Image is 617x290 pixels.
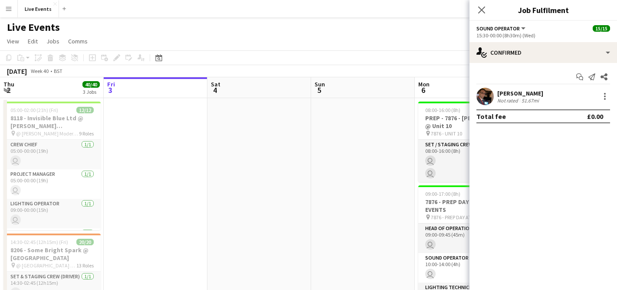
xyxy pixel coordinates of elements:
span: 6 [417,85,430,95]
button: Sound Operator [476,25,527,32]
h3: 8118 - Invisible Blue Ltd @ [PERSON_NAME][GEOGRAPHIC_DATA] [3,114,101,130]
a: View [3,36,23,47]
span: 3 [106,85,115,95]
app-card-role: Sound Operator1/110:00-14:00 (4h) [418,253,515,283]
div: Not rated [497,97,520,104]
span: Sat [211,80,220,88]
span: Thu [3,80,14,88]
span: Fri [107,80,115,88]
span: 5 [313,85,325,95]
app-card-role: Head of Operations1/109:00-09:45 (45m) [418,224,515,253]
span: 05:00-02:00 (21h) (Fri) [10,107,58,113]
span: 7876 - PREP DAY AT YES EVENTS [431,214,494,221]
span: Sound Operator [476,25,520,32]
span: 7876 - UNIT 10 [431,130,462,137]
a: Jobs [43,36,63,47]
span: Mon [418,80,430,88]
span: 2 [2,85,14,95]
span: 09:00-17:00 (8h) [425,191,460,197]
span: View [7,37,19,45]
div: 3 Jobs [83,89,99,95]
span: 4 [210,85,220,95]
h1: Live Events [7,21,60,34]
div: 51.67mi [520,97,541,104]
a: Comms [65,36,91,47]
span: @ [GEOGRAPHIC_DATA] - 8206 [16,262,76,269]
h3: 8206 - Some Bright Spark @ [GEOGRAPHIC_DATA] [3,246,101,262]
app-job-card: 05:00-02:00 (21h) (Fri)12/128118 - Invisible Blue Ltd @ [PERSON_NAME][GEOGRAPHIC_DATA] @ [PERSON_... [3,102,101,230]
span: 08:00-16:00 (8h) [425,107,460,113]
div: Confirmed [469,42,617,63]
h3: 7876 - PREP DAY AT YES EVENTS [418,198,515,214]
span: Week 40 [29,68,50,74]
div: Total fee [476,112,506,121]
app-card-role: Set / Staging Crew2/208:00-16:00 (8h) [418,140,515,182]
span: Sun [315,80,325,88]
span: 40/40 [82,81,100,88]
span: Jobs [46,37,59,45]
div: BST [54,68,62,74]
a: Edit [24,36,41,47]
button: Live Events [18,0,59,17]
span: Edit [28,37,38,45]
span: 15/15 [593,25,610,32]
span: @ [PERSON_NAME] Modern - 8118 [16,130,79,137]
span: 20/20 [76,239,94,245]
div: 15:30-00:00 (8h30m) (Wed) [476,32,610,39]
div: [DATE] [7,67,27,76]
app-card-role: STPM1/1 [3,228,101,258]
div: £0.00 [587,112,603,121]
h3: Job Fulfilment [469,4,617,16]
span: 9 Roles [79,130,94,137]
span: 14:30-02:45 (12h15m) (Fri) [10,239,68,245]
app-card-role: Lighting Operator1/109:00-00:00 (15h) [3,199,101,228]
span: Comms [68,37,88,45]
app-card-role: Project Manager1/105:00-00:00 (19h) [3,169,101,199]
span: 13 Roles [76,262,94,269]
app-job-card: 08:00-16:00 (8h)2/2PREP - 7876 - [PERSON_NAME] @ Unit 10 7876 - UNIT 101 RoleSet / Staging Crew2/... [418,102,515,182]
div: [PERSON_NAME] [497,89,543,97]
h3: PREP - 7876 - [PERSON_NAME] @ Unit 10 [418,114,515,130]
span: 12/12 [76,107,94,113]
app-card-role: Crew Chief1/105:00-00:00 (19h) [3,140,101,169]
